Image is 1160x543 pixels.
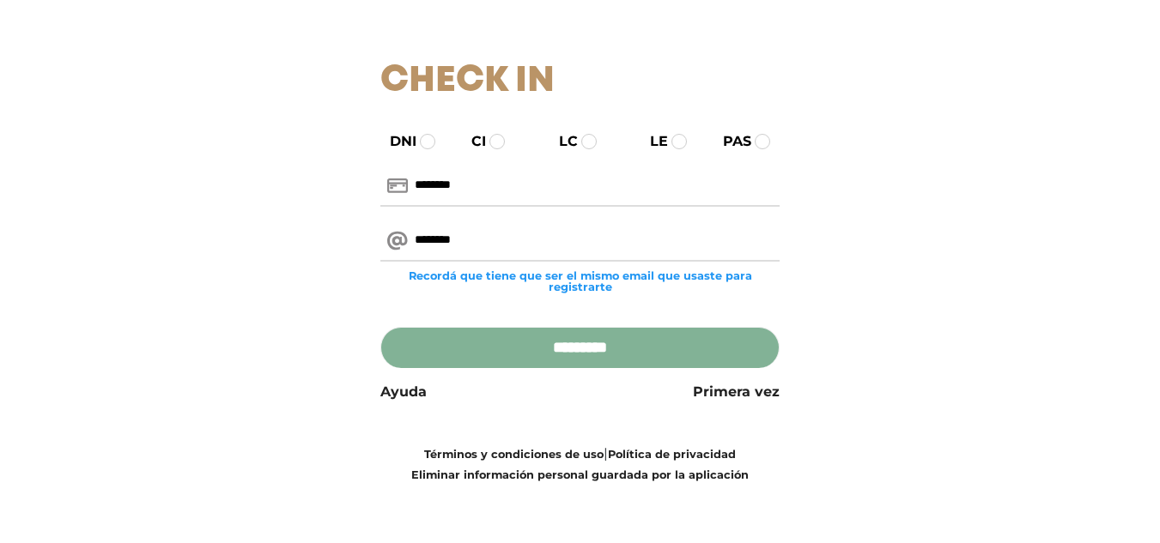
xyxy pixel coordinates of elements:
[635,131,668,152] label: LE
[367,443,793,485] div: |
[608,448,736,461] a: Política de privacidad
[544,131,578,152] label: LC
[411,468,749,481] a: Eliminar información personal guardada por la aplicación
[424,448,604,461] a: Términos y condiciones de uso
[708,131,751,152] label: PAS
[380,60,780,103] h1: Check In
[380,382,427,402] a: Ayuda
[380,270,780,293] small: Recordá que tiene que ser el mismo email que usaste para registrarte
[456,131,486,152] label: CI
[374,131,416,152] label: DNI
[693,382,780,402] a: Primera vez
